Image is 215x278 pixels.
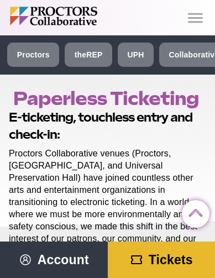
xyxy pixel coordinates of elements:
[182,201,204,223] a: Back to Top
[149,253,193,267] span: Tickets
[9,148,202,258] p: Proctors Collaborative venues (Proctors, [GEOGRAPHIC_DATA], and Universal Preservation Hall) have...
[38,253,89,267] span: Account
[10,7,151,25] img: Proctors logo
[65,43,112,67] a: theREP
[7,43,59,67] a: Proctors
[13,88,202,109] h1: Paperless Ticketing
[118,43,154,67] a: UPH
[9,110,192,141] strong: E-ticketing, touchless entry and check-in:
